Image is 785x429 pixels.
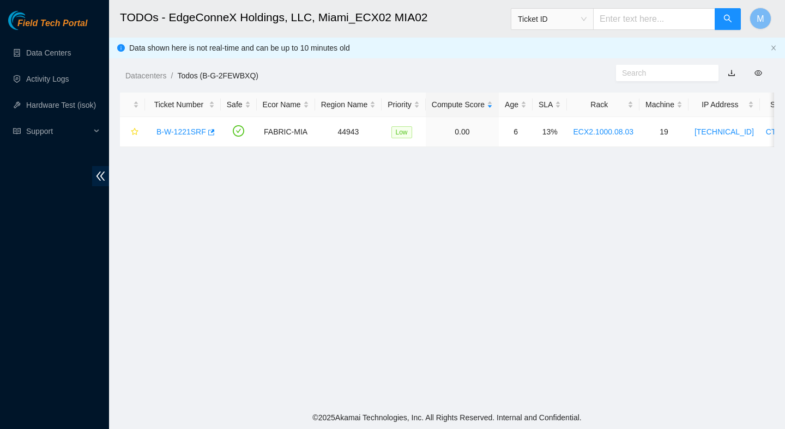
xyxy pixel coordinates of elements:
span: double-left [92,166,109,186]
span: star [131,128,138,137]
span: read [13,127,21,135]
input: Search [622,67,704,79]
a: [TECHNICAL_ID] [695,127,754,136]
button: close [770,45,777,52]
a: ECX2.1000.08.03 [573,127,633,136]
a: Hardware Test (isok) [26,101,96,109]
a: Datacenters [125,71,166,80]
a: download [728,69,735,77]
span: check-circle [233,125,244,137]
td: 19 [639,117,689,147]
span: Ticket ID [518,11,587,27]
a: Activity Logs [26,75,69,83]
td: 44943 [315,117,382,147]
td: 13% [533,117,567,147]
button: M [750,8,771,29]
span: search [723,14,732,24]
span: Field Tech Portal [17,19,87,29]
input: Enter text here... [593,8,715,30]
td: FABRIC-MIA [257,117,315,147]
span: / [171,71,173,80]
img: Akamai Technologies [8,11,55,30]
td: 0.00 [426,117,499,147]
span: Support [26,120,90,142]
footer: © 2025 Akamai Technologies, Inc. All Rights Reserved. Internal and Confidential. [109,406,785,429]
a: B-W-1221SRF [156,127,206,136]
a: Todos (B-G-2FEWBXQ) [177,71,258,80]
span: Low [391,126,412,138]
a: Akamai TechnologiesField Tech Portal [8,20,87,34]
button: download [720,64,744,82]
td: 6 [499,117,533,147]
button: star [126,123,139,140]
span: close [770,45,777,51]
a: Data Centers [26,48,71,57]
button: search [715,8,741,30]
span: eye [754,69,762,77]
span: M [757,12,764,26]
